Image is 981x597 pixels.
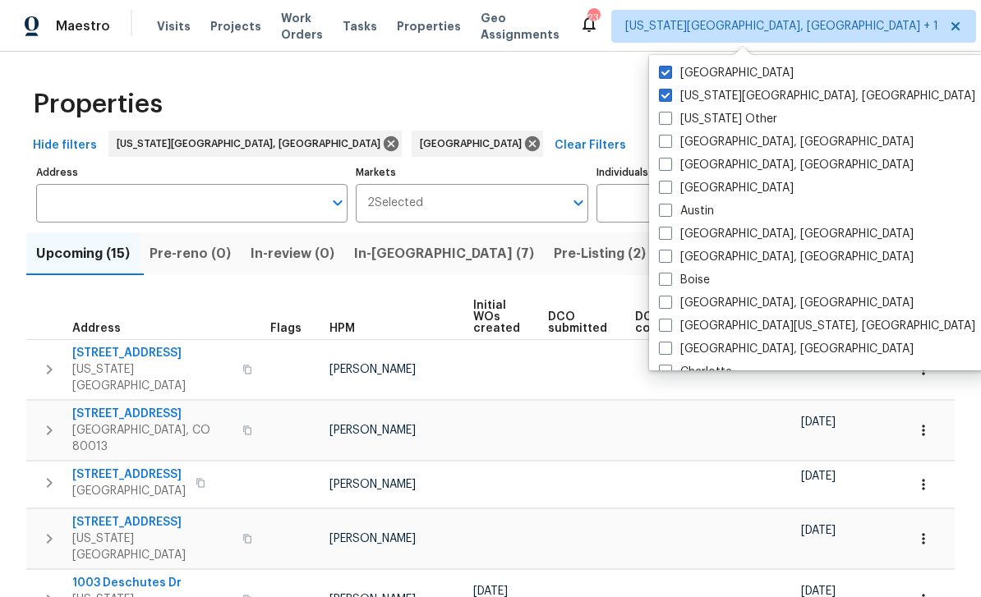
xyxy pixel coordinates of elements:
span: In-[GEOGRAPHIC_DATA] (7) [354,242,534,265]
span: Visits [157,18,191,34]
button: Hide filters [26,131,104,161]
span: Properties [397,18,461,34]
label: Charlotte [659,364,732,380]
label: Markets [356,168,589,177]
span: Tasks [343,21,377,32]
span: [STREET_ADDRESS] [72,406,233,422]
span: [GEOGRAPHIC_DATA], CO 80013 [72,422,233,455]
div: 23 [587,10,599,26]
span: In-review (0) [251,242,334,265]
button: Open [326,191,349,214]
label: Boise [659,272,710,288]
label: [GEOGRAPHIC_DATA], [GEOGRAPHIC_DATA] [659,157,914,173]
span: [DATE] [801,471,836,482]
span: [STREET_ADDRESS] [72,466,186,483]
span: Pre-Listing (2) [554,242,646,265]
label: [GEOGRAPHIC_DATA], [GEOGRAPHIC_DATA] [659,249,914,265]
label: Individuals [596,168,752,177]
span: [GEOGRAPHIC_DATA] [72,483,186,499]
span: Projects [210,18,261,34]
button: Open [567,191,590,214]
span: [US_STATE][GEOGRAPHIC_DATA] [72,530,233,563]
span: [PERSON_NAME] [329,479,416,490]
label: Address [36,168,348,177]
span: Hide filters [33,135,97,156]
label: Austin [659,203,714,219]
span: [STREET_ADDRESS] [72,514,233,530]
span: Address [72,323,121,334]
span: Properties [33,96,163,113]
span: Maestro [56,18,110,34]
span: [STREET_ADDRESS] [72,345,233,361]
div: [US_STATE][GEOGRAPHIC_DATA], [GEOGRAPHIC_DATA] [108,131,402,157]
span: Clear Filters [555,135,626,156]
span: Pre-reno (0) [150,242,231,265]
span: [PERSON_NAME] [329,425,416,436]
span: DCO complete [635,311,690,334]
span: [GEOGRAPHIC_DATA] [420,135,528,152]
label: [GEOGRAPHIC_DATA] [659,65,794,81]
span: Flags [270,323,302,334]
span: Work Orders [281,10,323,43]
span: [US_STATE][GEOGRAPHIC_DATA], [GEOGRAPHIC_DATA] + 1 [625,18,938,34]
label: [US_STATE][GEOGRAPHIC_DATA], [GEOGRAPHIC_DATA] [659,88,975,104]
span: [DATE] [801,416,836,428]
span: Initial WOs created [473,300,520,334]
span: DCO submitted [548,311,607,334]
label: [GEOGRAPHIC_DATA][US_STATE], [GEOGRAPHIC_DATA] [659,318,975,334]
span: 2 Selected [367,196,423,210]
label: [GEOGRAPHIC_DATA] [659,180,794,196]
span: [DATE] [801,586,836,597]
label: [US_STATE] Other [659,111,777,127]
label: [GEOGRAPHIC_DATA], [GEOGRAPHIC_DATA] [659,341,914,357]
span: [US_STATE][GEOGRAPHIC_DATA] [72,361,233,394]
label: [GEOGRAPHIC_DATA], [GEOGRAPHIC_DATA] [659,226,914,242]
span: HPM [329,323,355,334]
span: 1003 Deschutes Dr [72,575,233,591]
span: Upcoming (15) [36,242,130,265]
span: Geo Assignments [481,10,560,43]
label: [GEOGRAPHIC_DATA], [GEOGRAPHIC_DATA] [659,295,914,311]
span: [DATE] [473,586,508,597]
div: [GEOGRAPHIC_DATA] [412,131,543,157]
span: [DATE] [801,525,836,536]
label: [GEOGRAPHIC_DATA], [GEOGRAPHIC_DATA] [659,134,914,150]
button: Clear Filters [548,131,633,161]
span: [PERSON_NAME] [329,364,416,375]
span: [US_STATE][GEOGRAPHIC_DATA], [GEOGRAPHIC_DATA] [117,135,387,152]
span: [PERSON_NAME] [329,533,416,544]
